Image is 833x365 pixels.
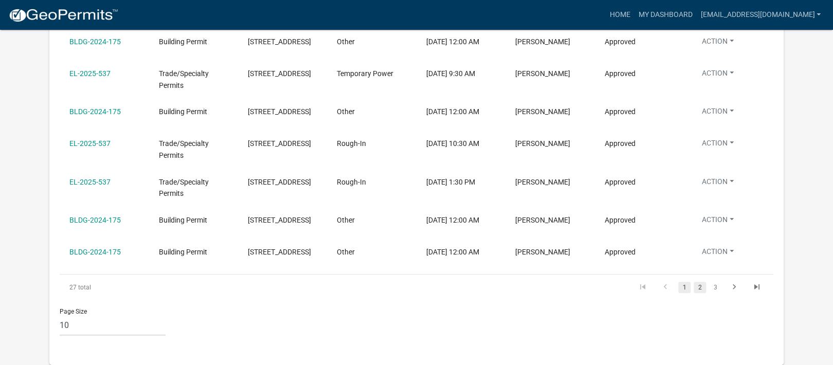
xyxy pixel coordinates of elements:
[694,246,742,261] button: Action
[708,279,723,296] li: page 3
[426,107,479,116] span: 02/10/2025, 12:00 AM
[604,38,635,46] span: Approved
[694,138,742,153] button: Action
[159,216,207,224] span: Building Permit
[694,282,706,293] a: 2
[515,178,570,186] span: OLIVER
[69,216,121,224] a: BLDG-2024-175
[696,5,825,25] a: [EMAIL_ADDRESS][DOMAIN_NAME]
[248,107,311,116] span: 1515 TALLAHASSEE HWY
[633,282,653,293] a: go to first page
[337,139,366,148] span: Rough-In
[725,282,744,293] a: go to next page
[337,38,355,46] span: Other
[426,248,479,256] span: 02/27/2025, 12:00 AM
[677,279,692,296] li: page 1
[159,139,209,159] span: Trade/Specialty Permits
[337,248,355,256] span: Other
[159,38,207,46] span: Building Permit
[694,106,742,121] button: Action
[515,248,570,256] span: OLIVER
[426,178,475,186] span: 02/18/2025, 1:30 PM
[426,38,479,46] span: 02/04/2025, 12:00 AM
[656,282,675,293] a: go to previous page
[515,216,570,224] span: WES
[337,178,366,186] span: Rough-In
[159,107,207,116] span: Building Permit
[337,69,393,78] span: Temporary Power
[426,69,475,78] span: 02/07/2025, 9:30 AM
[69,107,121,116] a: BLDG-2024-175
[159,178,209,198] span: Trade/Specialty Permits
[248,248,311,256] span: 1515 TALLAHASSEE HWY
[709,282,721,293] a: 3
[60,275,201,300] div: 27 total
[604,69,635,78] span: Approved
[604,216,635,224] span: Approved
[337,216,355,224] span: Other
[678,282,691,293] a: 1
[604,178,635,186] span: Approved
[159,248,207,256] span: Building Permit
[515,139,570,148] span: OLIVER
[69,69,111,78] a: EL-2025-537
[69,139,111,148] a: EL-2025-537
[426,139,479,148] span: 02/12/2025, 10:30 AM
[747,282,767,293] a: go to last page
[692,279,708,296] li: page 2
[337,107,355,116] span: Other
[634,5,696,25] a: My Dashboard
[604,248,635,256] span: Approved
[69,248,121,256] a: BLDG-2024-175
[426,216,479,224] span: 02/19/2025, 12:00 AM
[248,216,311,224] span: 1515 TALLAHASSEE HWY
[694,214,742,229] button: Action
[515,69,570,78] span: OLIVER
[159,69,209,89] span: Trade/Specialty Permits
[248,139,311,148] span: 1515 TALLAHASSEE HWY
[694,176,742,191] button: Action
[69,38,121,46] a: BLDG-2024-175
[248,38,311,46] span: 1515 TALLAHASSEE HWY
[248,178,311,186] span: 1515 TALLAHASSEE HWY
[604,107,635,116] span: Approved
[694,36,742,51] button: Action
[69,178,111,186] a: EL-2025-537
[694,68,742,83] button: Action
[605,5,634,25] a: Home
[515,107,570,116] span: WES
[604,139,635,148] span: Approved
[248,69,311,78] span: 1515 TALLAHASSEE HWY
[515,38,570,46] span: WES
